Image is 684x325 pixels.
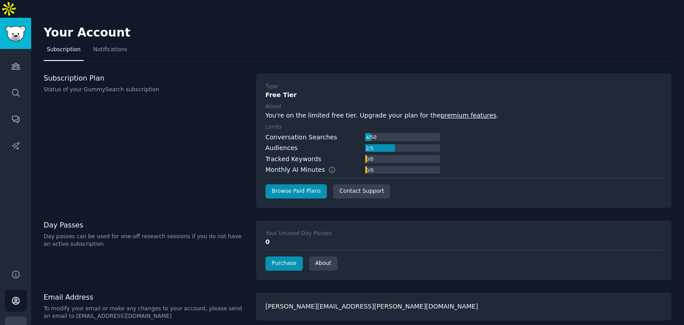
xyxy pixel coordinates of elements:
span: Notifications [93,46,127,54]
p: Day passes can be used for one-off research sessions if you do not have an active subscription [44,233,247,248]
p: Status of your GummySearch subscription [44,86,247,94]
div: 2 / 5 [365,144,374,152]
p: To modify your email or make any changes to your account, please send an email to [EMAIL_ADDRESS]... [44,305,247,321]
div: Free Tier [265,90,662,100]
a: Notifications [90,43,130,61]
div: Limits [265,123,282,131]
div: 0 / 0 [365,166,374,174]
div: 0 [265,237,662,247]
div: Conversation Searches [265,133,337,142]
div: 0 / 0 [365,155,374,163]
div: 4 / 50 [365,133,377,141]
a: Purchase [265,256,303,271]
h3: Email Address [44,292,247,302]
span: Subscription [47,46,81,54]
h2: Your Account [44,26,130,40]
img: GummySearch logo [5,26,26,41]
div: [PERSON_NAME][EMAIL_ADDRESS][PERSON_NAME][DOMAIN_NAME] [256,292,672,321]
div: Type [265,83,278,91]
h3: Subscription Plan [44,73,247,83]
a: premium features [441,112,497,119]
h3: Day Passes [44,220,247,230]
a: Browse Paid Plans [265,184,327,199]
div: You're on the limited free tier. Upgrade your plan for the . [265,111,662,120]
div: Tracked Keywords [265,154,321,164]
a: Contact Support [333,184,390,199]
a: Subscription [44,43,84,61]
a: About [309,256,338,271]
div: Your Unused Day Passes [265,230,332,238]
div: Monthly AI Minutes [265,165,345,175]
div: Audiences [265,143,297,153]
div: About [265,103,281,111]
